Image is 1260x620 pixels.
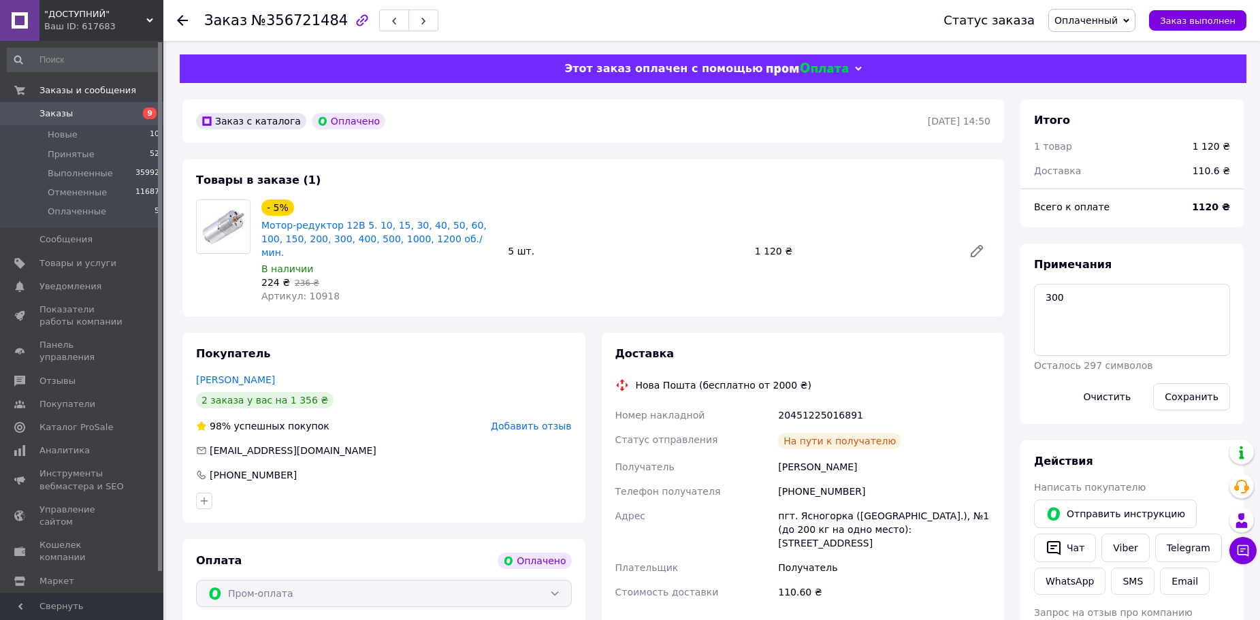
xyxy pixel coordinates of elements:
[196,347,270,360] span: Покупатель
[1034,607,1193,618] span: Запрос на отзыв про компанию
[1184,156,1238,186] div: 110.6 ₴
[7,48,161,72] input: Поиск
[210,421,231,431] span: 98%
[1034,141,1072,152] span: 1 товар
[491,421,571,431] span: Добавить отзыв
[196,392,334,408] div: 2 заказа у вас на 1 356 ₴
[963,238,990,265] a: Редактировать
[150,129,159,141] span: 10
[295,278,319,288] span: 236 ₴
[196,374,275,385] a: [PERSON_NAME]
[615,486,721,497] span: Телефон получателя
[943,14,1035,27] div: Статус заказа
[615,434,718,445] span: Статус отправления
[1034,284,1230,356] textarea: 300
[251,12,348,29] span: №356721484
[48,167,113,180] span: Выполненные
[1160,16,1235,26] span: Заказ выполнен
[150,148,159,161] span: 52
[1192,201,1230,212] b: 1120 ₴
[261,199,294,216] div: - 5%
[196,174,321,186] span: Товары в заказе (1)
[39,280,101,293] span: Уведомления
[48,206,106,218] span: Оплаченные
[775,555,993,580] div: Получатель
[177,14,188,27] div: Вернуться назад
[1193,140,1230,153] div: 1 120 ₴
[1153,383,1230,410] button: Сохранить
[48,148,95,161] span: Принятые
[39,233,93,246] span: Сообщения
[39,304,126,328] span: Показатели работы компании
[135,186,159,199] span: 11687
[39,444,90,457] span: Аналитика
[1054,15,1118,26] span: Оплаченный
[39,539,126,564] span: Кошелек компании
[197,200,250,253] img: Мотор-редуктор 12В 5. 10, 15, 30, 40, 50, 60, 100, 150, 200, 300, 400, 500, 1000, 1200 об./мин.
[48,186,107,199] span: Отмененные
[39,504,126,528] span: Управление сайтом
[196,419,329,433] div: успешных покупок
[615,510,645,521] span: Адрес
[615,347,675,360] span: Доставка
[39,257,116,270] span: Товары и услуги
[1034,482,1146,493] span: Написать покупателю
[1160,568,1210,595] button: Email
[39,339,126,363] span: Панель управления
[775,479,993,504] div: [PHONE_NUMBER]
[615,410,705,421] span: Номер накладной
[39,84,136,97] span: Заказы и сообщения
[39,375,76,387] span: Отзывы
[615,587,719,598] span: Стоимость доставки
[1101,534,1149,562] a: Viber
[1034,201,1110,212] span: Всего к оплате
[39,108,73,120] span: Заказы
[775,403,993,427] div: 20451225016891
[210,445,376,456] span: [EMAIL_ADDRESS][DOMAIN_NAME]
[261,263,313,274] span: В наличии
[196,113,306,129] div: Заказ с каталога
[1034,258,1112,271] span: Примечания
[261,291,340,301] span: Артикул: 10918
[48,129,78,141] span: Новые
[775,580,993,604] div: 110.60 ₴
[502,242,749,261] div: 5 шт.
[928,116,990,127] time: [DATE] 14:50
[1034,360,1152,371] span: Осталось 297 символов
[39,421,113,434] span: Каталог ProSale
[778,433,901,449] div: На пути к получателю
[44,20,163,33] div: Ваш ID: 617683
[143,108,157,119] span: 9
[1034,455,1093,468] span: Действия
[208,468,298,482] div: [PHONE_NUMBER]
[135,167,159,180] span: 35992
[1034,500,1197,528] button: Отправить инструкцию
[1034,568,1105,595] a: WhatsApp
[615,461,675,472] span: Получатель
[44,8,146,20] span: "ДОСТУПНИЙ"
[312,113,385,129] div: Оплачено
[39,468,126,492] span: Инструменты вебмастера и SEO
[39,398,95,410] span: Покупатели
[1034,534,1096,562] button: Чат
[564,62,762,75] span: Этот заказ оплачен с помощью
[632,378,815,392] div: Нова Пошта (бесплатно от 2000 ₴)
[1034,114,1070,127] span: Итого
[615,562,679,573] span: Плательщик
[1072,383,1143,410] button: Очистить
[1229,537,1257,564] button: Чат с покупателем
[498,553,571,569] div: Оплачено
[261,277,290,288] span: 224 ₴
[261,220,487,258] a: Мотор-редуктор 12В 5. 10, 15, 30, 40, 50, 60, 100, 150, 200, 300, 400, 500, 1000, 1200 об./мин.
[39,575,74,587] span: Маркет
[1034,165,1081,176] span: Доставка
[196,554,242,567] span: Оплата
[775,504,993,555] div: пгт. Ясногорка ([GEOGRAPHIC_DATA].), №1 (до 200 кг на одно место): [STREET_ADDRESS]
[155,206,159,218] span: 5
[204,12,247,29] span: Заказ
[1149,10,1246,31] button: Заказ выполнен
[775,455,993,479] div: [PERSON_NAME]
[766,63,848,76] img: evopay logo
[749,242,958,261] div: 1 120 ₴
[1155,534,1222,562] a: Telegram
